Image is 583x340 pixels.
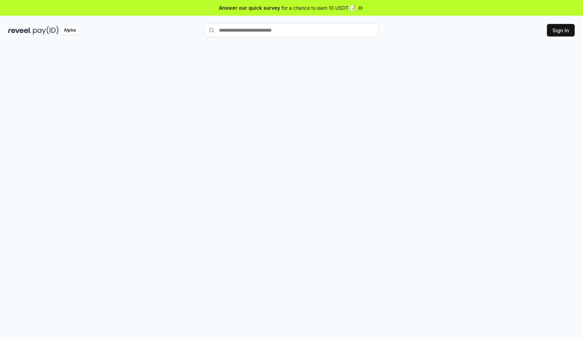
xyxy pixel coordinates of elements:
[219,4,280,11] span: Answer our quick survey
[33,26,59,35] img: pay_id
[547,24,575,36] button: Sign In
[60,26,79,35] div: Alpha
[281,4,356,11] span: for a chance to earn 10 USDT 📝
[8,26,32,35] img: reveel_dark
